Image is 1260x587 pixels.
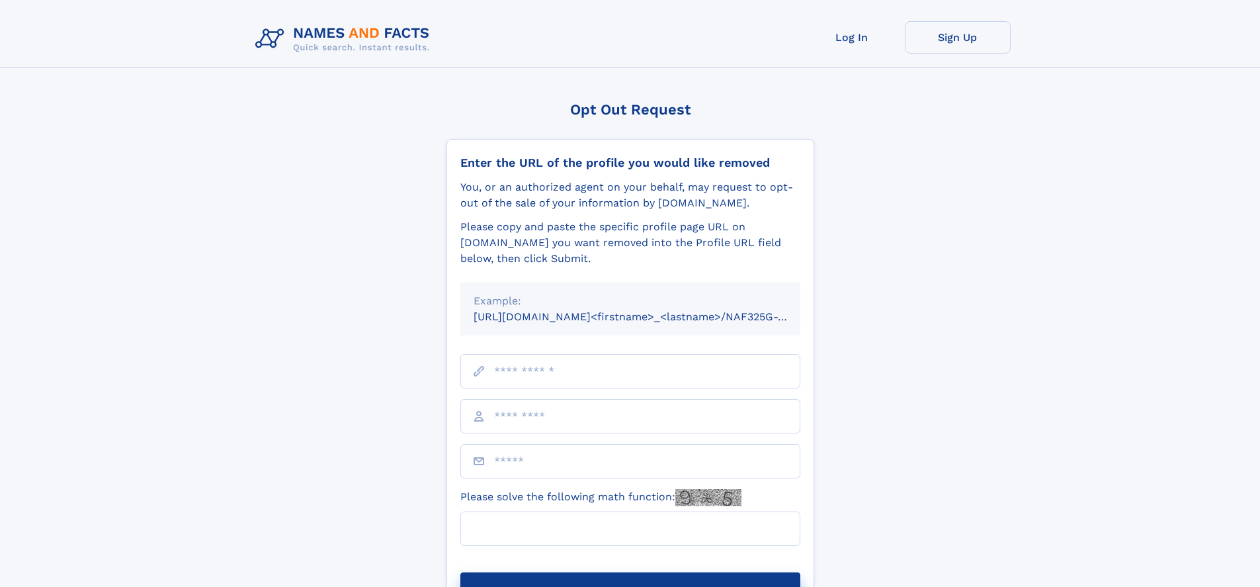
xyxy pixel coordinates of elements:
[799,21,905,54] a: Log In
[460,156,800,170] div: Enter the URL of the profile you would like removed
[474,293,787,309] div: Example:
[460,179,800,211] div: You, or an authorized agent on your behalf, may request to opt-out of the sale of your informatio...
[446,101,814,118] div: Opt Out Request
[460,489,741,506] label: Please solve the following math function:
[474,310,825,323] small: [URL][DOMAIN_NAME]<firstname>_<lastname>/NAF325G-xxxxxxxx
[905,21,1011,54] a: Sign Up
[250,21,441,57] img: Logo Names and Facts
[460,219,800,267] div: Please copy and paste the specific profile page URL on [DOMAIN_NAME] you want removed into the Pr...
